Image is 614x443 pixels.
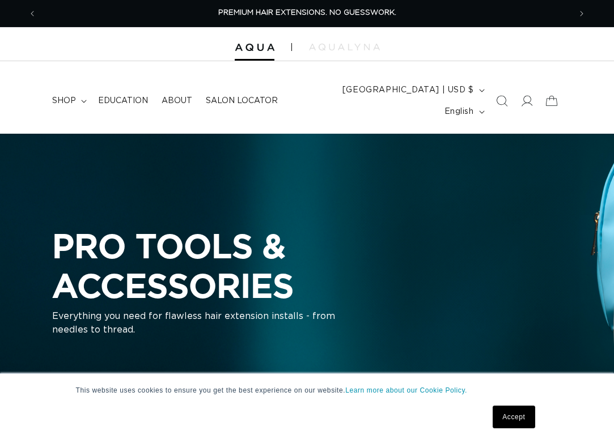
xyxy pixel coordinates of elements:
[162,96,192,106] span: About
[336,79,489,101] button: [GEOGRAPHIC_DATA] | USD $
[98,96,148,106] span: Education
[45,89,91,113] summary: shop
[345,386,467,394] a: Learn more about our Cookie Policy.
[52,96,76,106] span: shop
[52,309,336,336] p: Everything you need for flawless hair extension installs - from needles to thread.
[206,96,278,106] span: Salon Locator
[489,88,514,113] summary: Search
[199,89,285,113] a: Salon Locator
[493,406,535,428] a: Accept
[91,89,155,113] a: Education
[569,3,594,24] button: Next announcement
[444,106,474,118] span: English
[155,89,199,113] a: About
[76,385,539,395] p: This website uses cookies to ensure you get the best experience on our website.
[309,44,380,50] img: aqualyna.com
[218,9,396,16] span: PREMIUM HAIR EXTENSIONS. NO GUESSWORK.
[342,84,474,96] span: [GEOGRAPHIC_DATA] | USD $
[52,226,483,305] h2: PRO TOOLS & ACCESSORIES
[235,44,274,52] img: Aqua Hair Extensions
[438,101,489,122] button: English
[20,3,45,24] button: Previous announcement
